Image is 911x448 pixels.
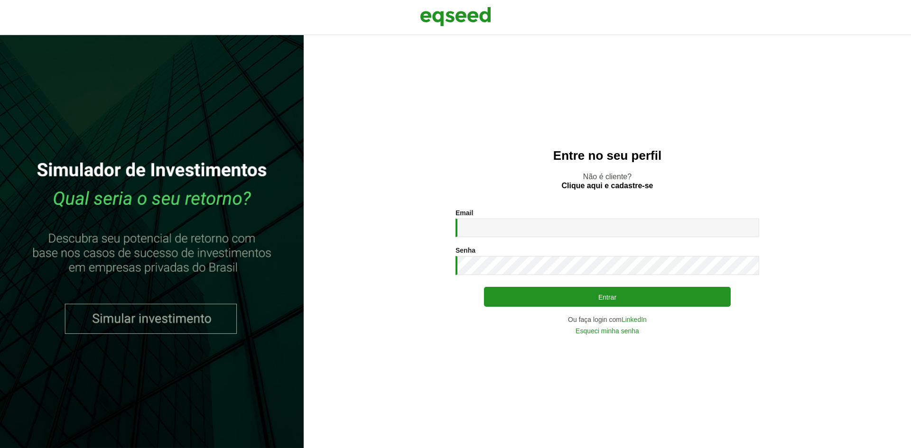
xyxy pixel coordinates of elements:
[323,172,892,190] p: Não é cliente?
[622,316,647,323] a: LinkedIn
[323,149,892,163] h2: Entre no seu perfil
[455,316,759,323] div: Ou faça login com
[420,5,491,28] img: EqSeed Logo
[455,247,475,254] label: Senha
[576,328,639,334] a: Esqueci minha senha
[484,287,731,307] button: Entrar
[562,182,653,190] a: Clique aqui e cadastre-se
[455,210,473,216] label: Email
